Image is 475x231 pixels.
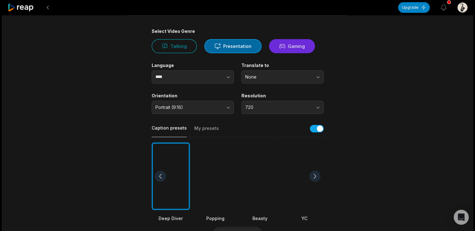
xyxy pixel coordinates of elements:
[285,215,324,222] div: YC
[241,101,324,114] button: 720
[155,105,221,110] span: Portrait (9:16)
[152,63,234,68] label: Language
[398,2,430,13] button: Upgrade
[152,93,234,99] label: Orientation
[196,215,235,222] div: Popping
[241,70,324,84] button: None
[241,215,279,222] div: Beasty
[152,125,187,137] button: Caption presets
[152,39,197,53] button: Talking
[152,215,190,222] div: Deep Diver
[241,93,324,99] label: Resolution
[454,210,469,225] div: Open Intercom Messenger
[152,28,324,34] div: Select Video Genre
[194,125,219,137] button: My presets
[245,105,311,110] span: 720
[204,39,262,53] button: Presentation
[241,63,324,68] label: Translate to
[152,101,234,114] button: Portrait (9:16)
[245,74,311,80] span: None
[269,39,315,53] button: Gaming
